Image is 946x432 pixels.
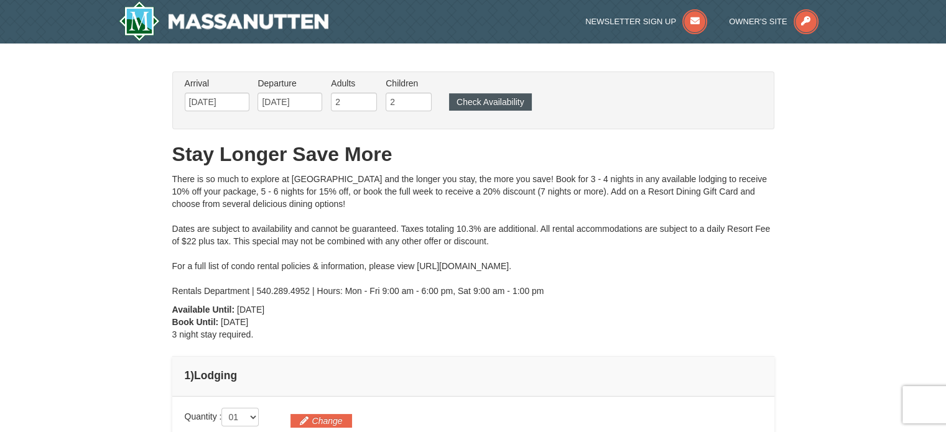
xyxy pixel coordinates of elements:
[172,142,774,167] h1: Stay Longer Save More
[185,369,762,382] h4: 1 Lodging
[729,17,787,26] span: Owner's Site
[172,317,219,327] strong: Book Until:
[331,77,377,90] label: Adults
[585,17,676,26] span: Newsletter Sign Up
[729,17,818,26] a: Owner's Site
[172,329,254,339] span: 3 night stay required.
[237,305,264,315] span: [DATE]
[190,369,194,382] span: )
[185,77,249,90] label: Arrival
[290,414,352,428] button: Change
[172,173,774,297] div: There is so much to explore at [GEOGRAPHIC_DATA] and the longer you stay, the more you save! Book...
[119,1,329,41] img: Massanutten Resort Logo
[449,93,532,111] button: Check Availability
[257,77,322,90] label: Departure
[585,17,707,26] a: Newsletter Sign Up
[119,1,329,41] a: Massanutten Resort
[185,411,259,421] span: Quantity :
[221,317,248,327] span: [DATE]
[386,77,432,90] label: Children
[172,305,235,315] strong: Available Until:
